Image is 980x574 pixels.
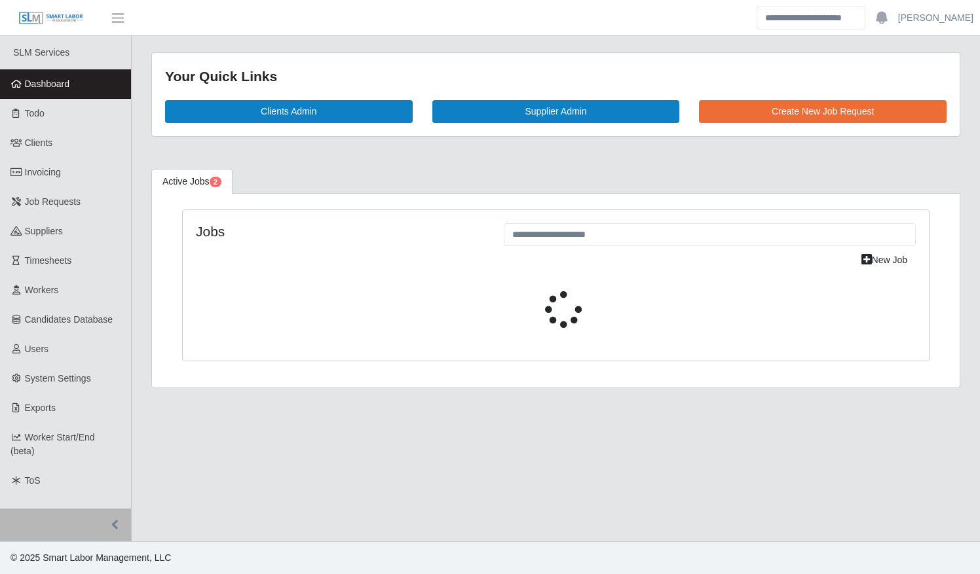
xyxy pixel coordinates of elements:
span: Todo [25,108,45,118]
span: System Settings [25,373,91,384]
div: Your Quick Links [165,66,947,87]
span: Invoicing [25,167,61,177]
span: Pending Jobs [210,177,221,187]
a: Clients Admin [165,100,413,123]
span: Workers [25,285,59,295]
span: ToS [25,475,41,486]
span: Suppliers [25,226,63,236]
a: New Job [853,249,916,272]
span: Exports [25,403,56,413]
span: Users [25,344,49,354]
a: Supplier Admin [432,100,680,123]
h4: Jobs [196,223,484,240]
span: Clients [25,137,53,148]
span: Job Requests [25,196,81,207]
a: Create New Job Request [699,100,947,123]
span: Worker Start/End (beta) [10,432,95,456]
span: Dashboard [25,79,70,89]
span: SLM Services [13,47,69,58]
span: Candidates Database [25,314,113,325]
span: Timesheets [25,255,72,266]
img: SLM Logo [18,11,84,26]
input: Search [757,7,865,29]
span: © 2025 Smart Labor Management, LLC [10,552,171,563]
a: Active Jobs [151,169,233,194]
a: [PERSON_NAME] [898,11,973,25]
